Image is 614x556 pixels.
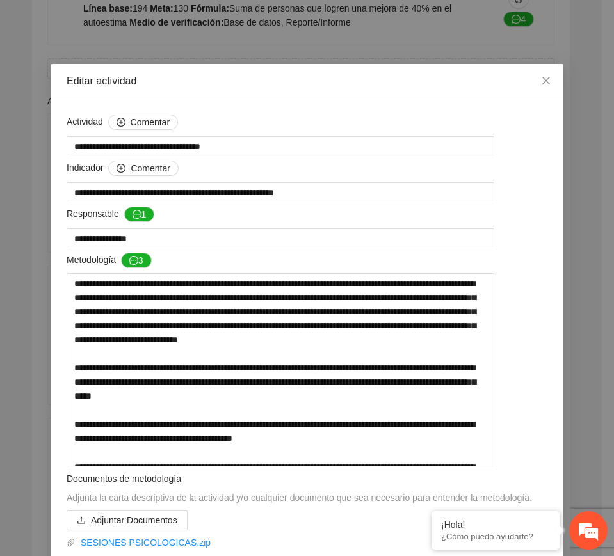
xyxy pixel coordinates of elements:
[67,473,181,484] span: Documentos de metodología
[67,515,188,525] span: uploadAdjuntar Documentos
[67,65,215,82] div: Chatee con nosotros ahora
[67,207,154,222] span: Responsable
[116,118,125,128] span: plus-circle
[132,210,141,220] span: message
[117,164,125,174] span: plus-circle
[76,536,533,550] a: SESIONES PSICOLOGICAS.zip
[529,64,563,99] button: Close
[67,115,178,130] span: Actividad
[541,75,551,86] span: close
[210,6,241,37] div: Minimizar ventana de chat en vivo
[129,256,138,266] span: message
[67,161,179,176] span: Indicador
[67,538,76,547] span: paper-clip
[74,171,177,300] span: Estamos en línea.
[108,115,177,130] button: Actividad
[67,74,548,88] div: Editar actividad
[77,516,86,526] span: upload
[67,493,532,503] span: Adjunta la carta descriptiva de la actividad y/o cualquier documento que sea necesario para enten...
[120,253,151,268] button: Metodología
[124,207,154,222] button: Responsable
[130,115,169,129] span: Comentar
[131,161,170,175] span: Comentar
[441,532,550,541] p: ¿Cómo puedo ayudarte?
[67,510,188,530] button: uploadAdjuntar Documentos
[108,161,178,176] button: Indicador
[6,349,244,394] textarea: Escriba su mensaje y pulse “Intro”
[91,513,177,527] span: Adjuntar Documentos
[67,253,152,268] span: Metodología
[441,520,550,530] div: ¡Hola!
